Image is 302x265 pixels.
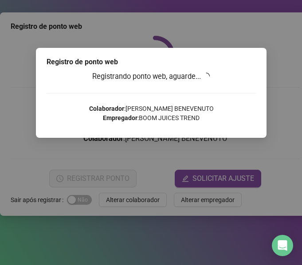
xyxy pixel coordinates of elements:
div: Registro de ponto web [47,57,256,67]
p: : [PERSON_NAME] BENEVENUTO : BOOM JUICES TREND [47,104,256,123]
span: loading [203,73,210,80]
strong: Colaborador [89,105,124,112]
div: Open Intercom Messenger [272,235,293,256]
h3: Registrando ponto web, aguarde... [47,71,256,82]
strong: Empregador [103,114,137,121]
